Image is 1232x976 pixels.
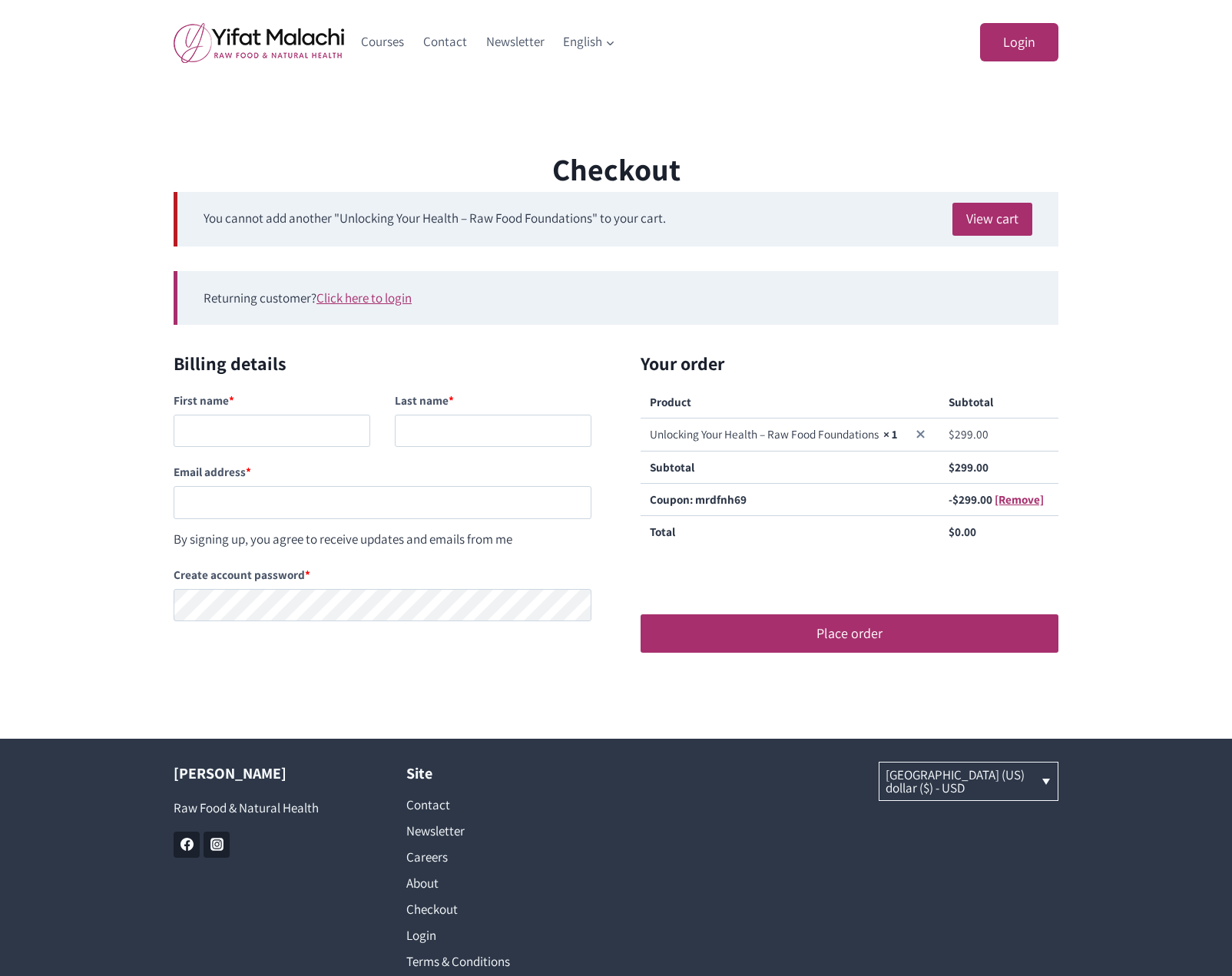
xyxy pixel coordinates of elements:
[879,763,1058,800] a: [GEOGRAPHIC_DATA] (US) dollar ($) - USD
[616,349,1058,377] h3: Your order
[204,832,230,858] a: Instagram
[406,949,593,975] a: Terms & Conditions
[395,386,591,415] label: Last name
[883,426,897,442] strong: × 1
[174,798,360,819] p: Raw Food & Natural Health
[949,426,955,442] span: $
[316,289,412,306] a: Click here to login
[406,845,593,871] a: Careers
[563,31,615,52] span: English
[949,459,989,475] bdi: 299.00
[406,897,593,923] a: Checkout
[204,208,1032,229] li: You cannot add another "Unlocking Your Health – Raw Food Foundations" to your cart.
[641,515,939,547] th: Total
[406,923,593,949] a: Login
[414,24,477,61] a: Contact
[174,529,591,550] p: By signing up, you agree to receive updates and emails from me
[641,386,939,418] th: Product
[174,271,1058,325] div: Returning customer?
[406,762,593,785] h2: Site
[174,762,360,785] h2: [PERSON_NAME]
[949,459,955,475] span: $
[406,792,593,819] a: Contact
[174,386,370,415] label: First name
[949,524,976,539] bdi: 0.00
[949,524,955,539] span: $
[641,451,939,483] th: Subtotal
[641,483,939,515] th: Coupon: mrdfnh69
[174,22,344,63] img: yifat_logo41_en.png
[174,146,1058,192] h1: Checkout
[174,349,1058,677] form: Checkout
[641,614,1058,653] button: Place order
[174,349,591,377] h3: Billing details
[949,426,989,442] bdi: 299.00
[406,819,593,845] a: Newsletter
[352,24,414,61] a: Courses
[952,491,959,507] span: $
[952,491,992,507] span: 299.00
[554,24,625,61] a: English
[174,458,591,486] label: Email address
[650,426,879,442] span: Unlocking Your Health – Raw Food Foundations
[174,832,200,858] a: Facebook
[352,24,625,61] nav: Primary Navigation
[476,24,554,61] a: Newsletter
[912,425,930,444] a: Remove this item
[952,203,1032,236] a: View cart
[939,386,1058,418] th: Subtotal
[406,871,593,897] a: About
[174,561,591,589] label: Create account password
[939,483,1058,515] td: -
[995,491,1044,507] a: Remove mrdfnh69 coupon
[980,23,1058,62] a: Login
